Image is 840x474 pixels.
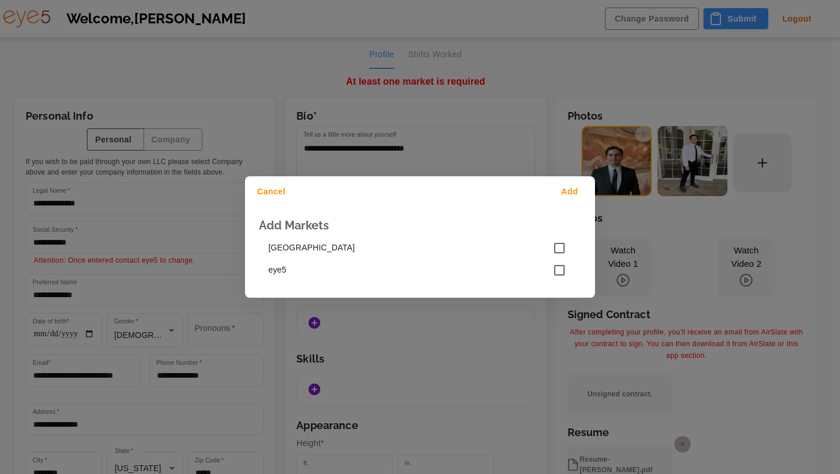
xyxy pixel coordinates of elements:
[259,218,581,232] h3: Add Markets
[259,237,581,259] div: [GEOGRAPHIC_DATA]
[268,264,553,277] span: eye5
[553,181,590,203] button: Add
[268,242,553,255] span: [GEOGRAPHIC_DATA]
[250,181,297,203] button: Cancel
[259,259,581,281] div: eye5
